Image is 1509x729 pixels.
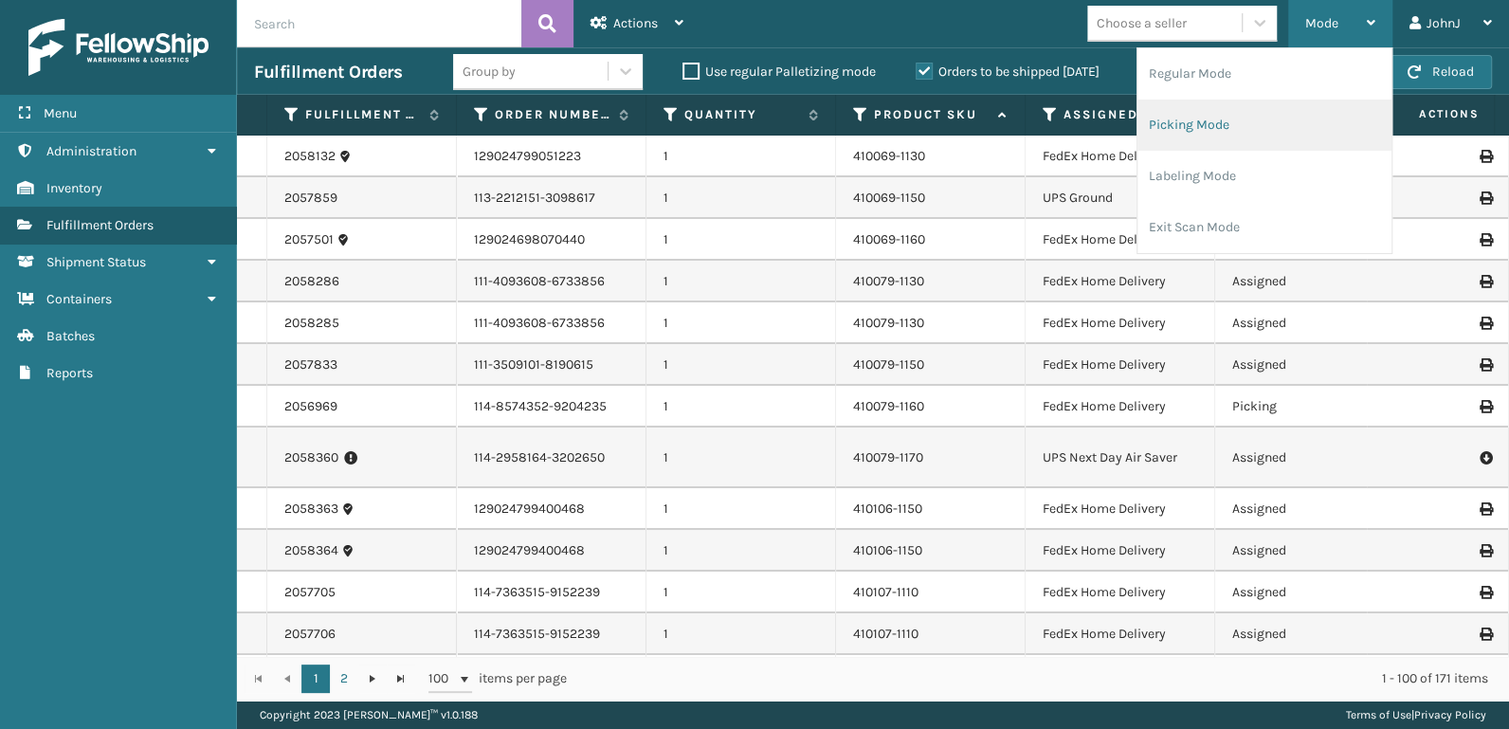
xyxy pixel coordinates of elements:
i: Print Label [1480,502,1491,516]
span: Mode [1305,15,1338,31]
a: Terms of Use [1346,708,1411,721]
h3: Fulfillment Orders [254,61,402,83]
span: Actions [613,15,658,31]
td: 1 [646,261,836,302]
a: 1 [301,665,330,693]
label: Use regular Palletizing mode [682,64,876,80]
a: 2 [330,665,358,693]
span: items per page [428,665,567,693]
td: FedEx Home Delivery [1026,302,1215,344]
td: FedEx Home Delivery [1026,344,1215,386]
img: logo [28,19,209,76]
td: Picking [1215,386,1405,428]
a: Privacy Policy [1414,708,1486,721]
td: Assigned [1215,613,1405,655]
label: Quantity [684,106,799,123]
i: Print Label [1480,150,1491,163]
span: Actions [1358,99,1490,130]
a: 2058285 [284,314,339,333]
td: Assigned [1215,655,1405,716]
td: Assigned [1215,302,1405,344]
label: Assigned Carrier Service [1064,106,1178,123]
td: 1 [646,572,836,613]
div: Choose a seller [1097,13,1187,33]
a: 410079-1130 [853,315,924,331]
td: 114-8574352-9204235 [457,386,646,428]
td: FedEx Home Delivery [1026,136,1215,177]
label: Product SKU [874,106,989,123]
td: 114-7363515-9152239 [457,572,646,613]
i: Print Label [1480,233,1491,246]
td: 1 [646,177,836,219]
td: 129024698070440 [457,219,646,261]
i: Print Label [1480,586,1491,599]
td: Assigned [1215,344,1405,386]
td: Assigned [1215,572,1405,613]
td: 129024799400468 [457,530,646,572]
span: Go to the next page [365,671,380,686]
td: 129024799051223 [457,136,646,177]
p: Copyright 2023 [PERSON_NAME]™ v 1.0.188 [260,701,478,729]
td: 129024799400468 [457,488,646,530]
td: 111-3509101-8190615 [457,344,646,386]
i: Pull Label [1480,448,1491,467]
a: 410106-1150 [853,501,922,517]
td: 1 [646,136,836,177]
td: FedEx Home Delivery [1026,572,1215,613]
span: Go to the last page [393,671,409,686]
a: 2057705 [284,583,336,602]
td: FedEx Home Delivery [1026,613,1215,655]
td: FedEx Home Delivery [1026,488,1215,530]
span: Reports [46,365,93,381]
td: UPS Ground [1026,177,1215,219]
span: Administration [46,143,136,159]
span: Menu [44,105,77,121]
a: 2058132 [284,147,336,166]
td: Assigned [1215,530,1405,572]
td: Assigned [1215,261,1405,302]
td: Assigned [1215,488,1405,530]
span: Batches [46,328,95,344]
td: 113-7344787-9617041 [457,655,646,716]
i: Print Label [1480,544,1491,557]
td: UPS 2nd Day Air [1026,655,1215,716]
i: Print Label [1480,358,1491,372]
td: 1 [646,530,836,572]
td: 1 [646,428,836,488]
td: 113-2212151-3098617 [457,177,646,219]
td: 111-4093608-6733856 [457,261,646,302]
i: Print Label [1480,317,1491,330]
div: Group by [463,62,516,82]
td: FedEx Home Delivery [1026,386,1215,428]
a: 2058364 [284,541,338,560]
li: Labeling Mode [1137,151,1391,202]
label: Fulfillment Order Id [305,106,420,123]
a: 2058360 [284,448,338,467]
a: 2058286 [284,272,339,291]
label: Order Number [495,106,609,123]
li: Regular Mode [1137,48,1391,100]
a: 2057833 [284,355,337,374]
td: FedEx Home Delivery [1026,261,1215,302]
a: 410079-1150 [853,356,924,373]
a: 2057501 [284,230,334,249]
div: | [1346,701,1486,729]
a: 410106-1150 [853,542,922,558]
a: 410069-1130 [853,148,925,164]
li: Picking Mode [1137,100,1391,151]
button: Reload [1390,55,1492,89]
td: FedEx Home Delivery [1026,219,1215,261]
a: 410107-1110 [853,626,918,642]
a: Go to the last page [387,665,415,693]
a: 410069-1150 [853,190,925,206]
li: Exit Scan Mode [1137,202,1391,253]
td: UPS Next Day Air Saver [1026,428,1215,488]
a: 2058363 [284,500,338,519]
i: Print Label [1480,400,1491,413]
span: Inventory [46,180,102,196]
a: 410079-1160 [853,398,924,414]
td: 114-7363515-9152239 [457,613,646,655]
a: 2057859 [284,189,337,208]
td: 1 [646,488,836,530]
label: Orders to be shipped [DATE] [916,64,1100,80]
